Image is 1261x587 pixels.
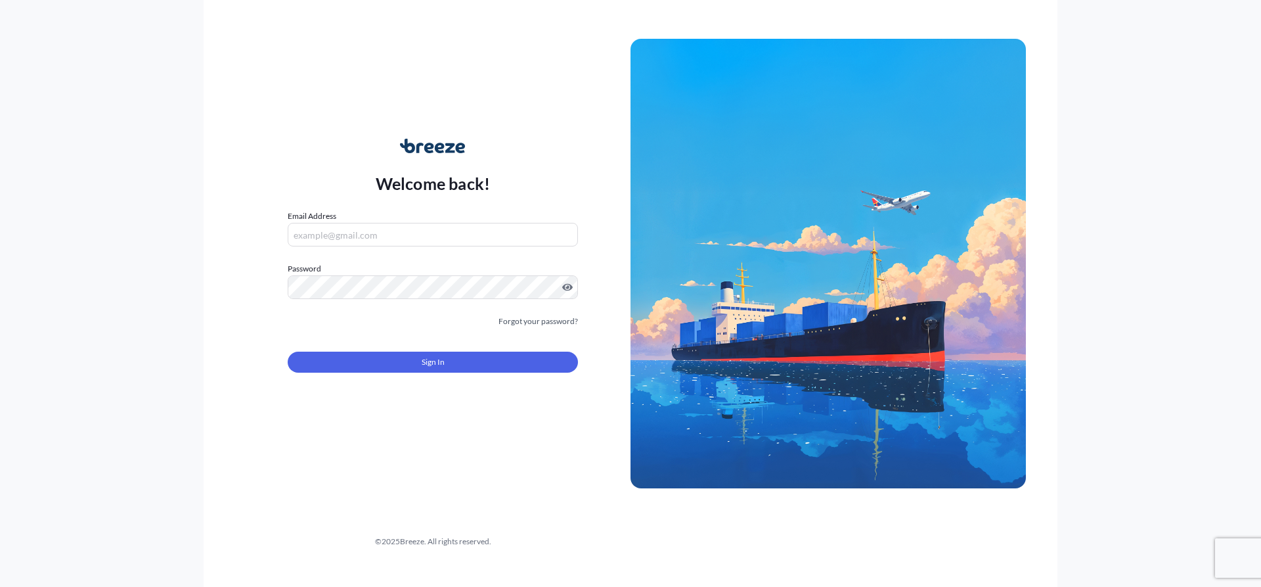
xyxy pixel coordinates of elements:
[288,262,578,275] label: Password
[288,352,578,373] button: Sign In
[422,356,445,369] span: Sign In
[562,282,573,293] button: Show password
[630,39,1026,488] img: Ship illustration
[498,315,578,328] a: Forgot your password?
[235,535,630,548] div: © 2025 Breeze. All rights reserved.
[288,223,578,247] input: example@gmail.com
[376,173,491,194] p: Welcome back!
[288,210,336,223] label: Email Address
